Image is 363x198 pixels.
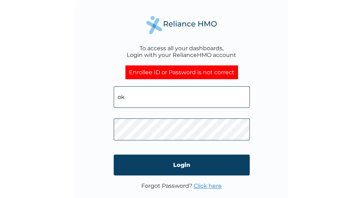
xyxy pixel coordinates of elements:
div: Enrollee ID or Password is not correct [125,65,238,79]
input: Email address or HMO ID [114,86,250,108]
p: Forgot Password? [141,182,222,189]
img: Reliance Health's Logo [146,16,217,34]
input: Login [114,155,250,175]
a: Click here [194,182,222,189]
div: To access all your dashboards, Login with your RelianceHMO account [127,45,236,58]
